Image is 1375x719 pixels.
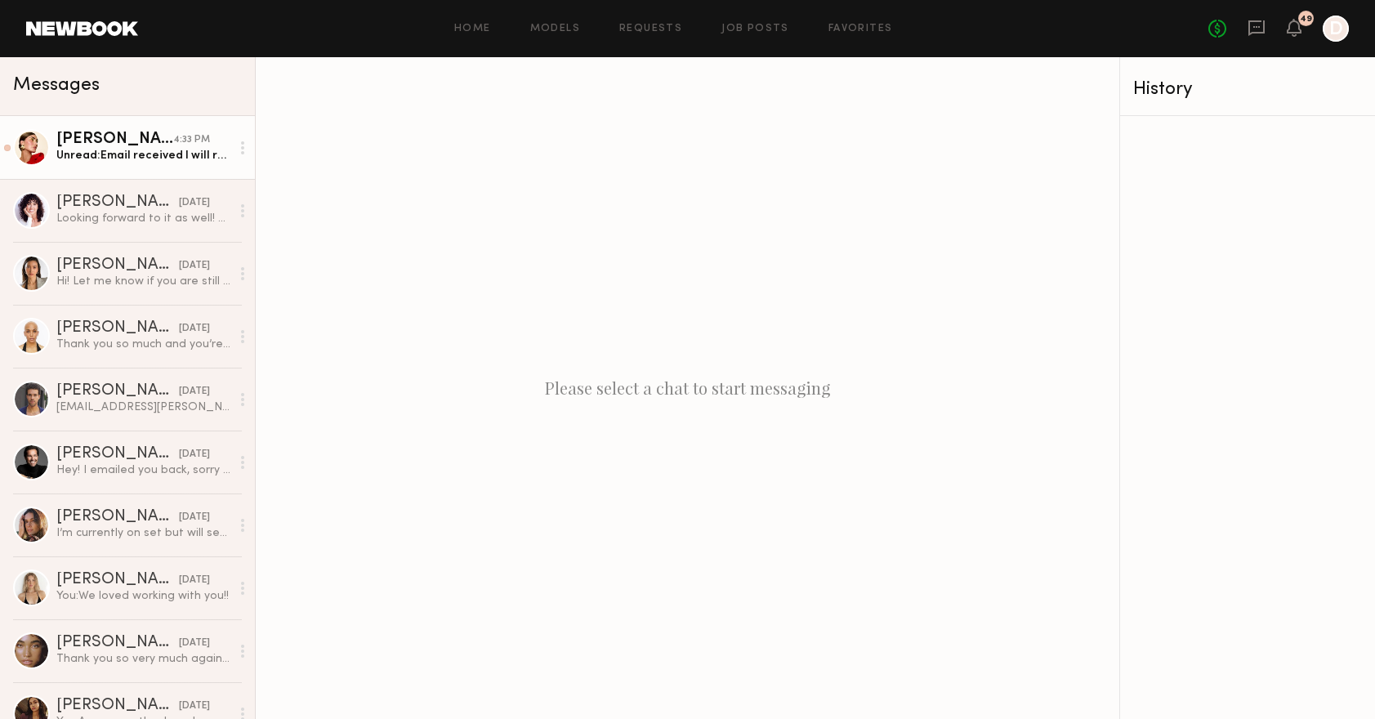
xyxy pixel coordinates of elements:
a: D [1323,16,1349,42]
div: Looking forward to it as well! And sounds good, thank you! [56,211,230,226]
div: [PERSON_NAME] [56,257,179,274]
div: [DATE] [179,258,210,274]
div: [PERSON_NAME] [56,698,179,714]
div: [DATE] [179,321,210,337]
a: Job Posts [721,24,789,34]
div: 4:33 PM [173,132,210,148]
div: Thank you so very much again for having me! x [56,651,230,667]
div: [DATE] [179,699,210,714]
div: Hey! I emailed you back, sorry for the delay in getting back to you :) [56,462,230,478]
div: [PERSON_NAME] [56,509,179,525]
div: [PERSON_NAME] [56,572,179,588]
div: [PERSON_NAME] [56,635,179,651]
div: Unread: Email received I will read in detail when I arrive in [GEOGRAPHIC_DATA] - currently drivi... [56,148,230,163]
div: [DATE] [179,195,210,211]
div: [DATE] [179,636,210,651]
a: Favorites [828,24,893,34]
div: Thank you so much and you’re welcome. I appreciate it and hope to work with you in the near future. [56,337,230,352]
div: [PERSON_NAME] [56,446,179,462]
div: I’m currently on set but will send some over when I get the chance. This evening at the latest [56,525,230,541]
a: Requests [619,24,682,34]
div: [DATE] [179,384,210,400]
div: [EMAIL_ADDRESS][PERSON_NAME][DOMAIN_NAME] [56,400,230,415]
div: [PERSON_NAME] [56,194,179,211]
div: History [1133,80,1362,99]
div: [PERSON_NAME] [56,320,179,337]
a: Home [454,24,491,34]
span: Messages [13,76,100,95]
a: Models [530,24,580,34]
div: You: We loved working with you!! [56,588,230,604]
div: [DATE] [179,573,210,588]
div: [DATE] [179,510,210,525]
div: [PERSON_NAME] [56,383,179,400]
div: [PERSON_NAME] [56,132,173,148]
div: [DATE] [179,447,210,462]
div: Hi! Let me know if you are still considering booking. Thank you! [56,274,230,289]
div: 49 [1300,15,1312,24]
div: Please select a chat to start messaging [256,57,1119,719]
